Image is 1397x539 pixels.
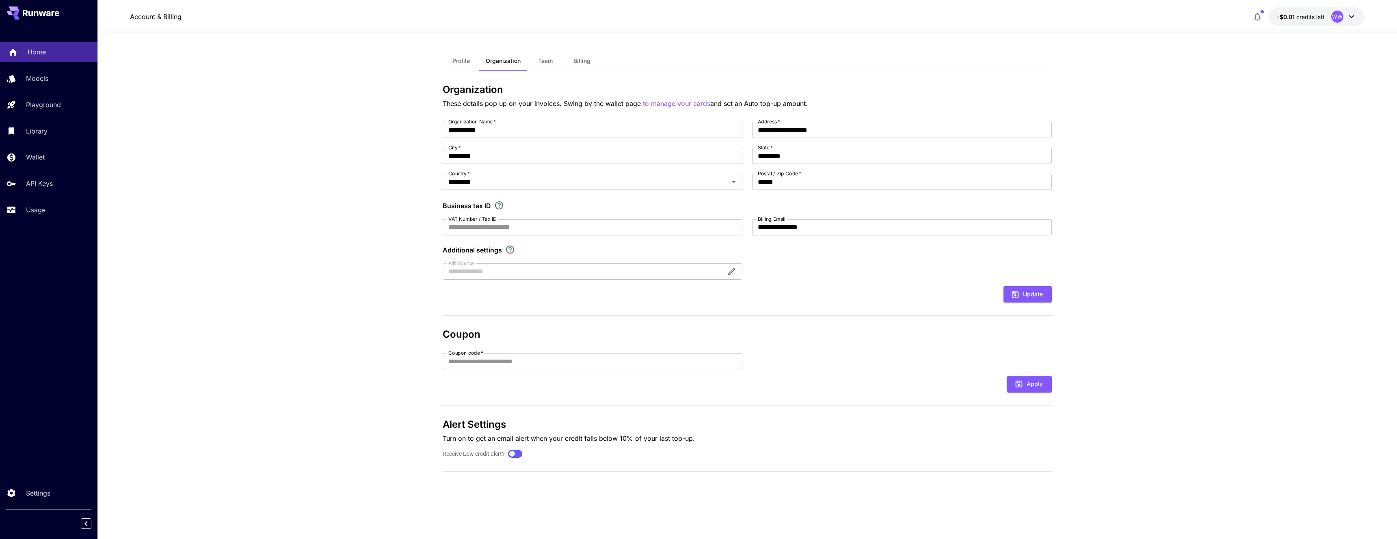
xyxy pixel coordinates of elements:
[448,144,461,151] label: City
[1277,13,1325,21] div: -$0.0112
[1007,376,1052,392] button: Apply
[448,260,474,267] label: AIR Source
[117,146,151,151] p: Image Upscale
[448,349,483,356] label: Coupon code
[758,216,785,222] label: Billing Email
[448,118,496,125] label: Organization Name
[26,488,50,498] p: Settings
[758,118,780,125] label: Address
[26,100,61,110] p: Playground
[494,201,504,210] svg: If you are a business tax registrant, please enter your business tax ID here.
[26,73,48,83] p: Models
[443,419,1052,430] h3: Alert Settings
[573,57,590,65] span: Billing
[443,201,491,211] p: Business tax ID
[87,516,97,531] div: Collapse sidebar
[1003,286,1052,303] button: Update
[643,99,710,109] button: to manage your cards
[28,47,46,57] p: Home
[443,245,502,255] p: Additional settings
[538,57,553,65] span: Team
[505,245,515,254] svg: Explore additional customization settings
[26,152,45,162] p: Wallet
[728,176,740,188] button: Open
[117,161,169,166] p: ControlNet Preprocess
[1331,11,1343,23] div: WW
[758,144,773,151] label: State
[1269,7,1365,26] button: -$0.0112WW
[486,57,521,65] span: Organization
[452,57,470,65] span: Profile
[1296,13,1325,20] span: credits left
[443,84,1052,95] h3: Organization
[448,216,497,222] label: VAT Number / Tax ID
[26,179,53,188] p: API Keys
[130,12,182,22] a: Account & Billing
[443,329,1052,340] h3: Coupon
[26,205,45,215] p: Usage
[443,433,1052,443] p: Turn on to get an email alert when your credit falls below 10% of your last top-up.
[117,101,154,107] p: Image Inference
[26,126,48,136] p: Library
[758,170,801,177] label: Postal / Zip Code
[710,99,808,108] span: and set an Auto top-up amount.
[448,170,470,177] label: Country
[443,99,643,108] span: These details pop up on your invoices. Swing by the wallet page
[117,116,153,122] p: Video Inference
[443,450,505,458] label: Receive Low credit alert?
[1277,13,1296,20] span: -$0.01
[117,131,166,137] p: Background Removal
[130,12,182,22] nav: breadcrumb
[81,518,91,529] button: Collapse sidebar
[117,175,145,181] p: PhotoMaker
